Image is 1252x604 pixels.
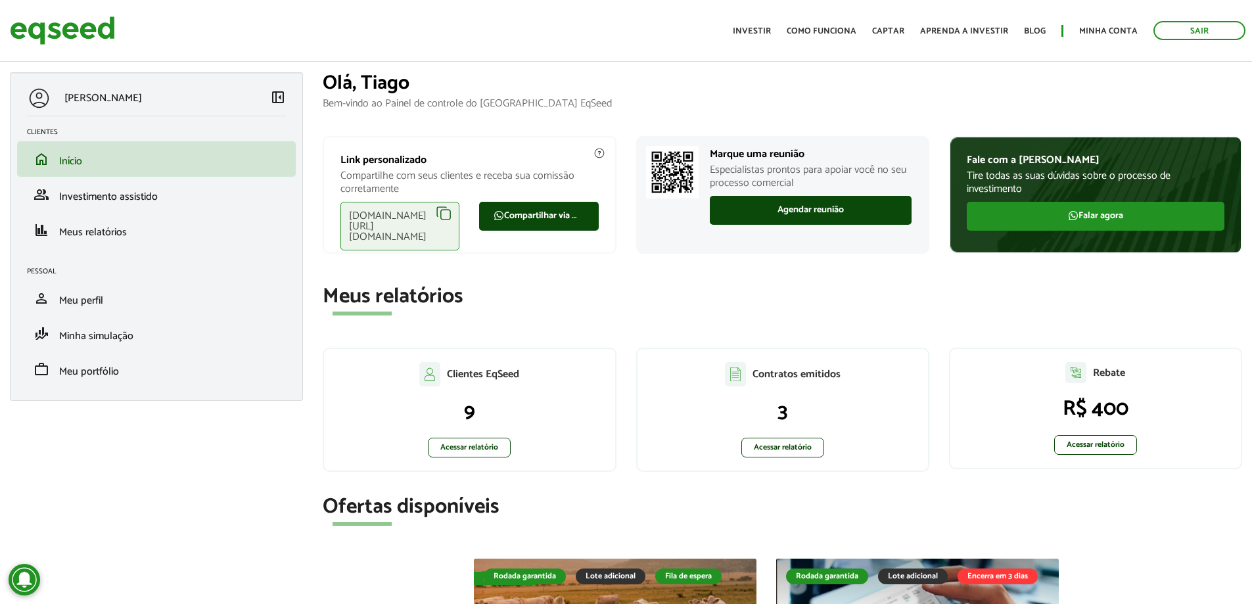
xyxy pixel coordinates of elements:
[494,210,504,221] img: FaWhatsapp.svg
[1153,21,1245,40] a: Sair
[651,400,915,425] p: 3
[1065,362,1086,383] img: agent-relatorio.svg
[17,281,296,316] li: Meu perfil
[323,72,1242,94] h1: Olá, Tiago
[787,27,856,35] a: Como funciona
[733,27,771,35] a: Investir
[741,438,824,457] a: Acessar relatório
[474,572,542,585] div: Fila de espera
[878,569,948,584] div: Lote adicional
[59,223,127,241] span: Meus relatórios
[27,267,296,275] h2: Pessoal
[710,148,912,160] p: Marque uma reunião
[17,177,296,212] li: Investimento assistido
[1079,27,1138,35] a: Minha conta
[419,362,440,386] img: agent-clientes.svg
[10,13,115,48] img: EqSeed
[655,569,722,584] div: Fila de espera
[323,496,1242,519] h2: Ofertas disponíveis
[967,202,1224,231] a: Falar agora
[34,151,49,167] span: home
[967,154,1224,166] p: Fale com a [PERSON_NAME]
[725,362,746,386] img: agent-contratos.svg
[576,569,645,584] div: Lote adicional
[593,147,605,159] img: agent-meulink-info2.svg
[340,202,459,250] div: [DOMAIN_NAME][URL][DOMAIN_NAME]
[17,141,296,177] li: Início
[27,222,286,238] a: financeMeus relatórios
[428,438,511,457] a: Acessar relatório
[1093,367,1125,379] p: Rebate
[710,164,912,189] p: Especialistas prontos para apoiar você no seu processo comercial
[963,396,1228,421] p: R$ 400
[17,316,296,352] li: Minha simulação
[270,89,286,105] span: left_panel_close
[447,368,519,381] p: Clientes EqSeed
[920,27,1008,35] a: Aprenda a investir
[27,326,286,342] a: finance_modeMinha simulação
[967,170,1224,195] p: Tire todas as suas dúvidas sobre o processo de investimento
[34,290,49,306] span: person
[337,400,601,425] p: 9
[323,97,1242,110] p: Bem-vindo ao Painel de controle do [GEOGRAPHIC_DATA] EqSeed
[646,146,699,198] img: Marcar reunião com consultor
[27,290,286,306] a: personMeu perfil
[1024,27,1046,35] a: Blog
[753,368,841,381] p: Contratos emitidos
[484,569,566,584] div: Rodada garantida
[270,89,286,108] a: Colapsar menu
[958,569,1038,584] div: Encerra em 3 dias
[34,361,49,377] span: work
[340,154,598,166] p: Link personalizado
[17,352,296,387] li: Meu portfólio
[59,363,119,381] span: Meu portfólio
[1054,435,1137,455] a: Acessar relatório
[59,152,82,170] span: Início
[34,326,49,342] span: finance_mode
[27,361,286,377] a: workMeu portfólio
[323,285,1242,308] h2: Meus relatórios
[59,188,158,206] span: Investimento assistido
[340,170,598,195] p: Compartilhe com seus clientes e receba sua comissão corretamente
[27,151,286,167] a: homeInício
[710,196,912,225] a: Agendar reunião
[64,92,142,105] p: [PERSON_NAME]
[1068,210,1078,221] img: FaWhatsapp.svg
[27,128,296,136] h2: Clientes
[27,187,286,202] a: groupInvestimento assistido
[34,222,49,238] span: finance
[17,212,296,248] li: Meus relatórios
[786,569,868,584] div: Rodada garantida
[59,327,133,345] span: Minha simulação
[59,292,103,310] span: Meu perfil
[34,187,49,202] span: group
[872,27,904,35] a: Captar
[479,202,598,231] a: Compartilhar via WhatsApp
